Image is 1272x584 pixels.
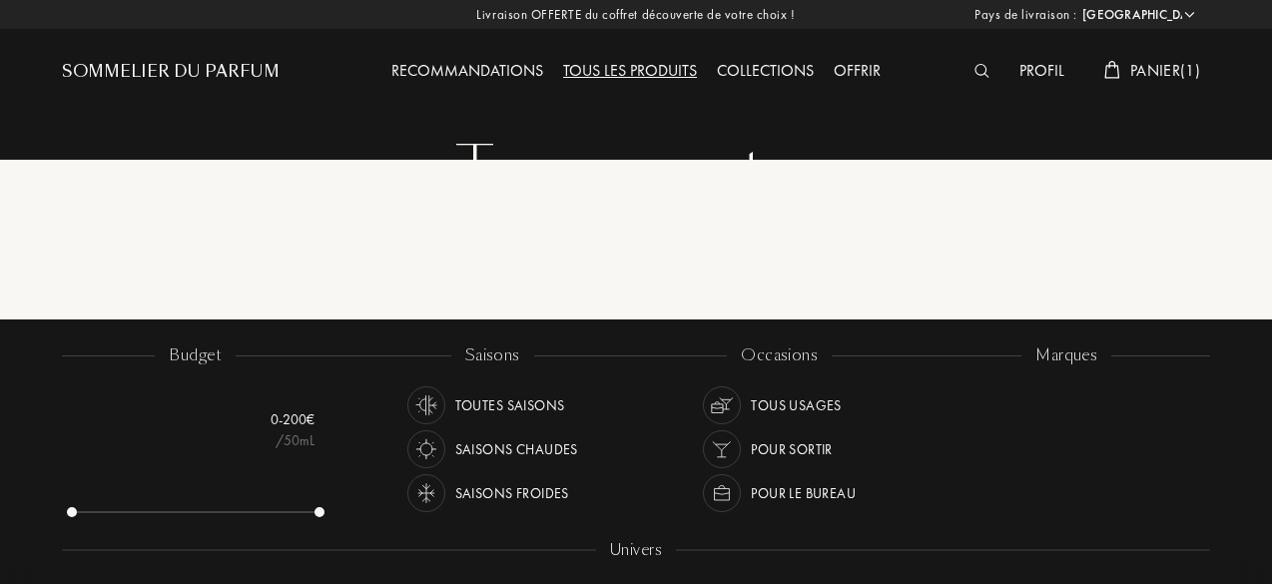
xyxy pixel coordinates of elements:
[215,430,315,451] div: /50mL
[751,386,842,424] div: Tous usages
[727,344,832,367] div: occasions
[824,60,891,81] a: Offrir
[596,539,676,562] div: Univers
[1104,61,1120,79] img: cart_white.svg
[707,60,824,81] a: Collections
[1130,60,1200,81] span: Panier ( 1 )
[974,64,989,78] img: search_icn_white.svg
[412,479,440,507] img: usage_season_cold_white.svg
[751,474,856,512] div: Pour le bureau
[62,60,280,84] a: Sommelier du Parfum
[708,435,736,463] img: usage_occasion_party_white.svg
[412,391,440,419] img: usage_season_average_white.svg
[455,386,565,424] div: Toutes saisons
[751,430,833,468] div: Pour sortir
[381,59,553,85] div: Recommandations
[215,409,315,430] div: 0 - 200 €
[455,474,569,512] div: Saisons froides
[1021,344,1111,367] div: marques
[455,430,578,468] div: Saisons chaudes
[77,210,1195,290] div: Grand Cru
[553,59,707,85] div: Tous les produits
[707,59,824,85] div: Collections
[155,344,236,367] div: budget
[1009,59,1074,85] div: Profil
[708,391,736,419] img: usage_occasion_all_white.svg
[381,60,553,81] a: Recommandations
[1009,60,1074,81] a: Profil
[974,5,1077,25] span: Pays de livraison :
[451,344,534,367] div: saisons
[77,130,1195,210] div: Trouvez votre
[708,479,736,507] img: usage_occasion_work_white.svg
[824,59,891,85] div: Offrir
[553,60,707,81] a: Tous les produits
[412,435,440,463] img: usage_season_hot_white.svg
